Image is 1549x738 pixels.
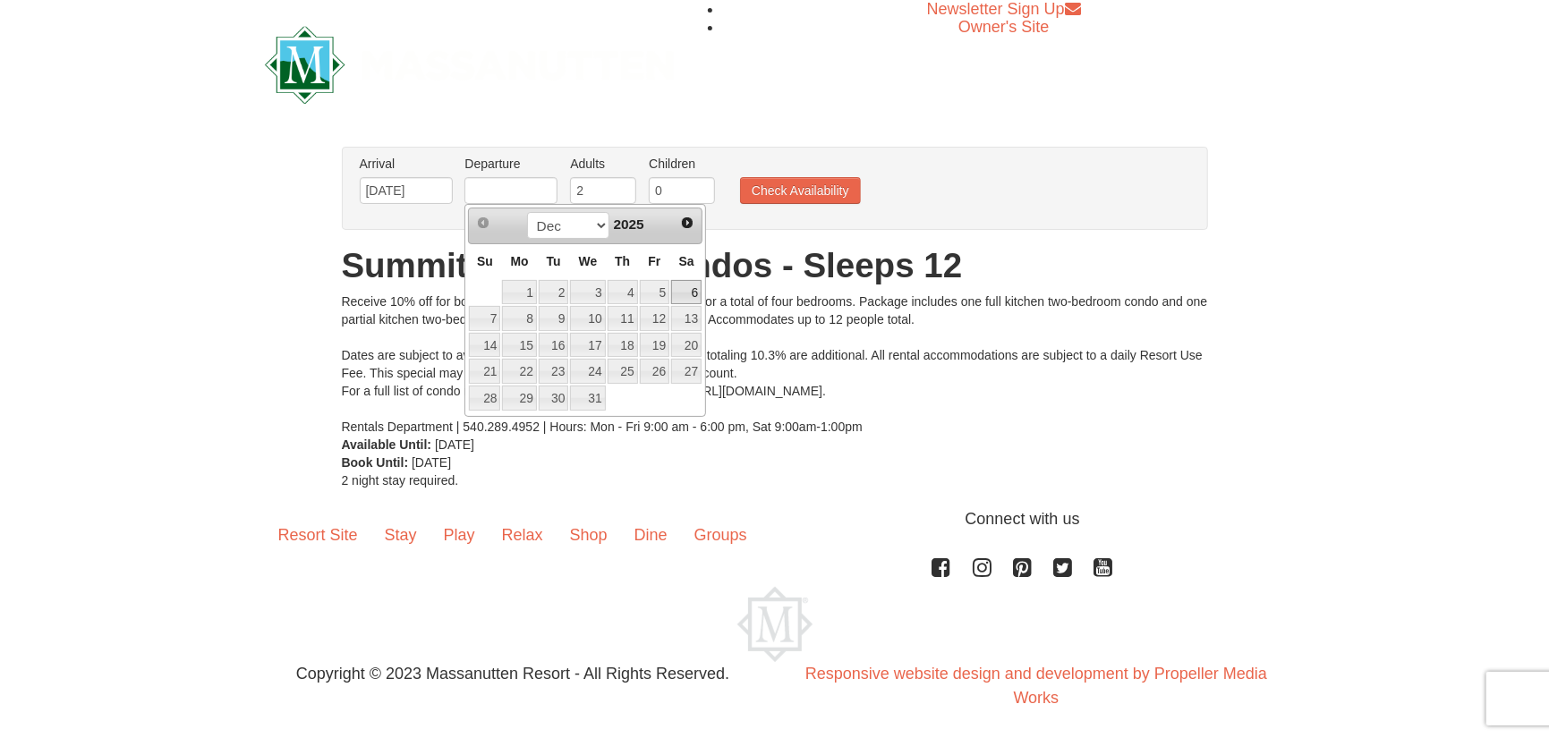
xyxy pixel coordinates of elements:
td: available [639,358,671,385]
a: 8 [502,306,536,331]
td: available [607,305,639,332]
a: Resort Site [265,507,371,563]
td: available [607,358,639,385]
td: available [607,332,639,359]
img: Massanutten Resort Logo [265,26,675,104]
td: available [670,358,702,385]
a: 16 [539,333,569,358]
a: Stay [371,507,430,563]
a: 25 [608,359,638,384]
a: Relax [489,507,557,563]
td: available [569,358,606,385]
td: available [468,385,501,411]
a: 15 [502,333,536,358]
label: Children [649,155,715,173]
button: Check Availability [740,177,861,204]
a: 20 [671,333,702,358]
a: 22 [502,359,536,384]
td: available [569,385,606,411]
span: [DATE] [412,455,451,470]
label: Adults [570,155,636,173]
span: Tuesday [547,254,561,268]
td: available [670,332,702,359]
td: available [501,358,537,385]
td: available [501,332,537,359]
span: Next [680,216,694,230]
a: Shop [557,507,621,563]
td: available [607,279,639,306]
td: available [501,385,537,411]
td: available [569,332,606,359]
span: Sunday [477,254,493,268]
a: 6 [671,280,702,305]
td: available [468,332,501,359]
a: Responsive website design and development by Propeller Media Works [805,665,1267,707]
a: 5 [640,280,670,305]
a: 21 [469,359,500,384]
p: Connect with us [265,507,1285,531]
a: 29 [502,386,536,411]
td: available [639,332,671,359]
a: Next [675,210,700,235]
a: Dine [621,507,681,563]
span: Prev [476,216,490,230]
span: 2025 [614,217,644,233]
a: 27 [671,359,702,384]
td: available [538,385,570,411]
a: 14 [469,333,500,358]
a: 3 [570,280,605,305]
td: available [670,305,702,332]
a: Play [430,507,489,563]
td: available [569,305,606,332]
td: available [569,279,606,306]
td: available [538,305,570,332]
a: 24 [570,359,605,384]
td: available [468,358,501,385]
td: available [501,279,537,306]
div: Receive 10% off for booking two adjoining two-bedroom condos, for a total of four bedrooms. Packa... [342,293,1208,436]
span: Friday [648,254,660,268]
a: 31 [570,386,605,411]
a: 19 [640,333,670,358]
td: available [670,279,702,306]
span: Saturday [679,254,694,268]
a: Massanutten Resort [265,41,675,83]
a: 7 [469,306,500,331]
p: Copyright © 2023 Massanutten Resort - All Rights Reserved. [251,662,775,686]
a: 23 [539,359,569,384]
span: Thursday [615,254,630,268]
a: 30 [539,386,569,411]
a: Groups [681,507,761,563]
td: available [468,305,501,332]
td: available [501,305,537,332]
label: Departure [464,155,557,173]
a: 26 [640,359,670,384]
img: Massanutten Resort Logo [737,587,813,662]
td: available [639,305,671,332]
strong: Book Until: [342,455,409,470]
a: 17 [570,333,605,358]
td: available [639,279,671,306]
label: Arrival [360,155,453,173]
h1: Summit Adjoining Condos - Sleeps 12 [342,248,1208,284]
a: 18 [608,333,638,358]
a: 11 [608,306,638,331]
strong: Available Until: [342,437,432,452]
td: available [538,279,570,306]
a: Owner's Site [958,18,1049,36]
a: 4 [608,280,638,305]
a: 1 [502,280,536,305]
a: Prev [471,210,496,235]
a: 28 [469,386,500,411]
td: available [538,332,570,359]
a: 13 [671,306,702,331]
span: Monday [511,254,529,268]
span: 2 night stay required. [342,473,459,488]
a: 10 [570,306,605,331]
a: 12 [640,306,670,331]
a: 2 [539,280,569,305]
a: 9 [539,306,569,331]
span: Wednesday [579,254,598,268]
span: [DATE] [435,437,474,452]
